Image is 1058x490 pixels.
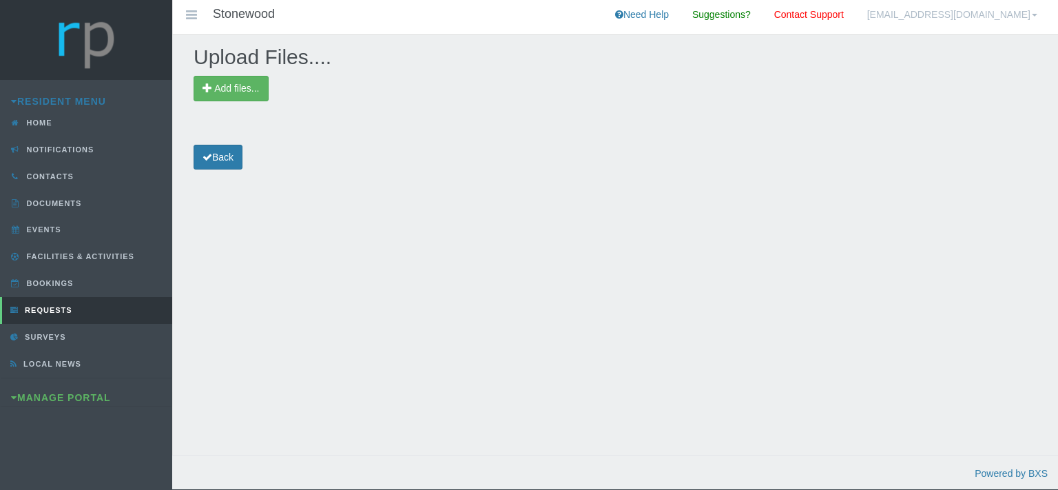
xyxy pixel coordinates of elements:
span: Requests [21,306,72,314]
a: Manage Portal [11,392,111,403]
span: Contacts [23,172,74,181]
span: Local News [20,360,81,368]
span: Bookings [23,279,74,287]
span: Surveys [21,333,65,341]
span: Home [23,119,52,127]
h4: Stonewood [213,8,275,21]
h2: Upload Files.... [194,45,1037,68]
span: Notifications [23,145,94,154]
span: Documents [23,199,82,207]
span: Events [23,225,61,234]
span: Add files... [214,83,259,94]
a: Back [194,145,242,170]
a: Powered by BXS [975,468,1048,479]
span: Facilities & Activities [23,252,134,261]
a: Resident Menu [11,96,106,107]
